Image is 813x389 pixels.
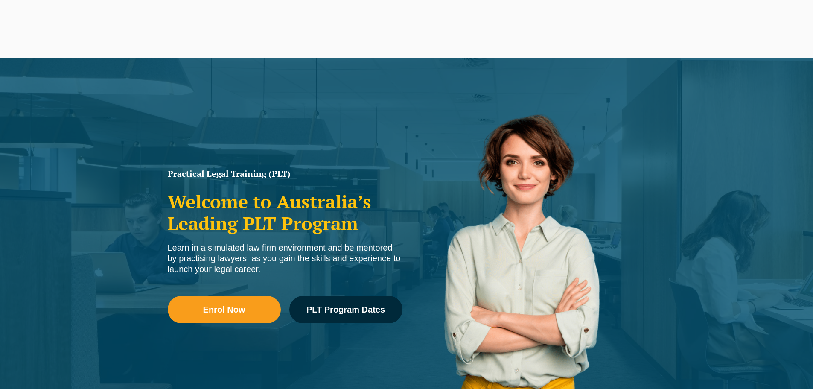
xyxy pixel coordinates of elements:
[168,191,402,234] h2: Welcome to Australia’s Leading PLT Program
[168,170,402,178] h1: Practical Legal Training (PLT)
[168,296,281,323] a: Enrol Now
[289,296,402,323] a: PLT Program Dates
[203,305,245,314] span: Enrol Now
[306,305,385,314] span: PLT Program Dates
[168,243,402,275] div: Learn in a simulated law firm environment and be mentored by practising lawyers, as you gain the ...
